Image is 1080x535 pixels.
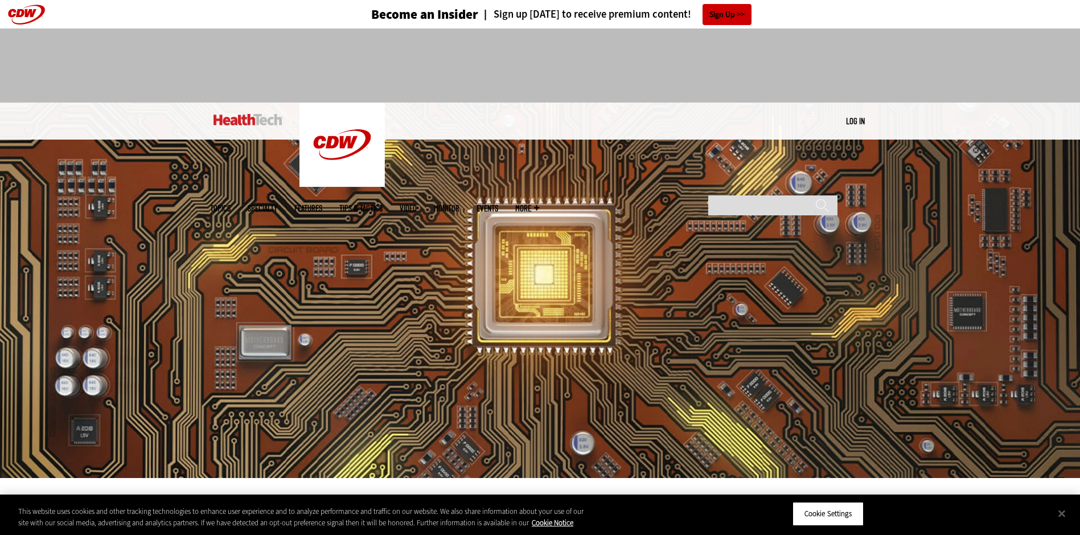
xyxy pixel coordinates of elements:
[478,9,691,20] a: Sign up [DATE] to receive premium content!
[299,178,385,190] a: CDW
[400,204,417,213] a: Video
[1049,501,1074,526] button: Close
[703,4,752,25] a: Sign Up
[477,204,498,213] a: Events
[294,204,322,213] a: Features
[434,204,459,213] a: MonITor
[846,116,865,126] a: Log in
[846,115,865,127] div: User menu
[792,502,864,526] button: Cookie Settings
[210,204,231,213] span: Topics
[333,40,748,91] iframe: advertisement
[213,114,282,125] img: Home
[532,518,573,528] a: More information about your privacy
[328,8,478,21] a: Become an Insider
[339,204,383,213] a: Tips & Tactics
[299,103,385,187] img: Home
[248,204,277,213] span: Specialty
[515,204,539,213] span: More
[18,506,594,528] div: This website uses cookies and other tracking technologies to enhance user experience and to analy...
[371,8,478,21] h3: Become an Insider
